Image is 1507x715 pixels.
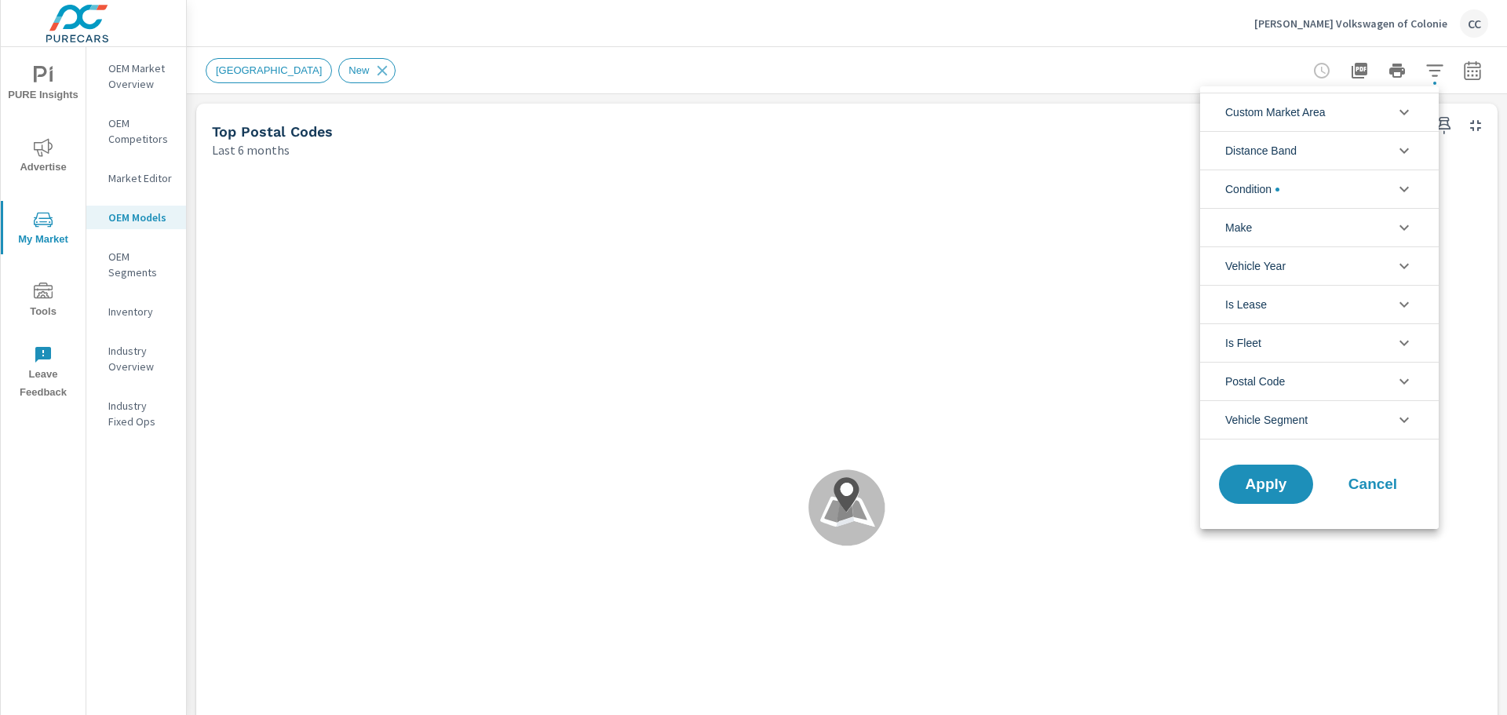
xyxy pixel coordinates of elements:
button: Apply [1219,465,1313,504]
button: Cancel [1326,465,1420,504]
span: Is Fleet [1225,324,1261,362]
span: Condition [1225,170,1279,208]
span: Custom Market Area [1225,93,1326,131]
span: Distance Band [1225,132,1297,170]
ul: filter options [1200,86,1439,446]
span: Apply [1235,477,1297,491]
span: Make [1225,209,1252,246]
span: Vehicle Year [1225,247,1286,285]
span: Is Lease [1225,286,1267,323]
span: Vehicle Segment [1225,401,1308,439]
span: Cancel [1341,477,1404,491]
span: Postal Code [1225,363,1285,400]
